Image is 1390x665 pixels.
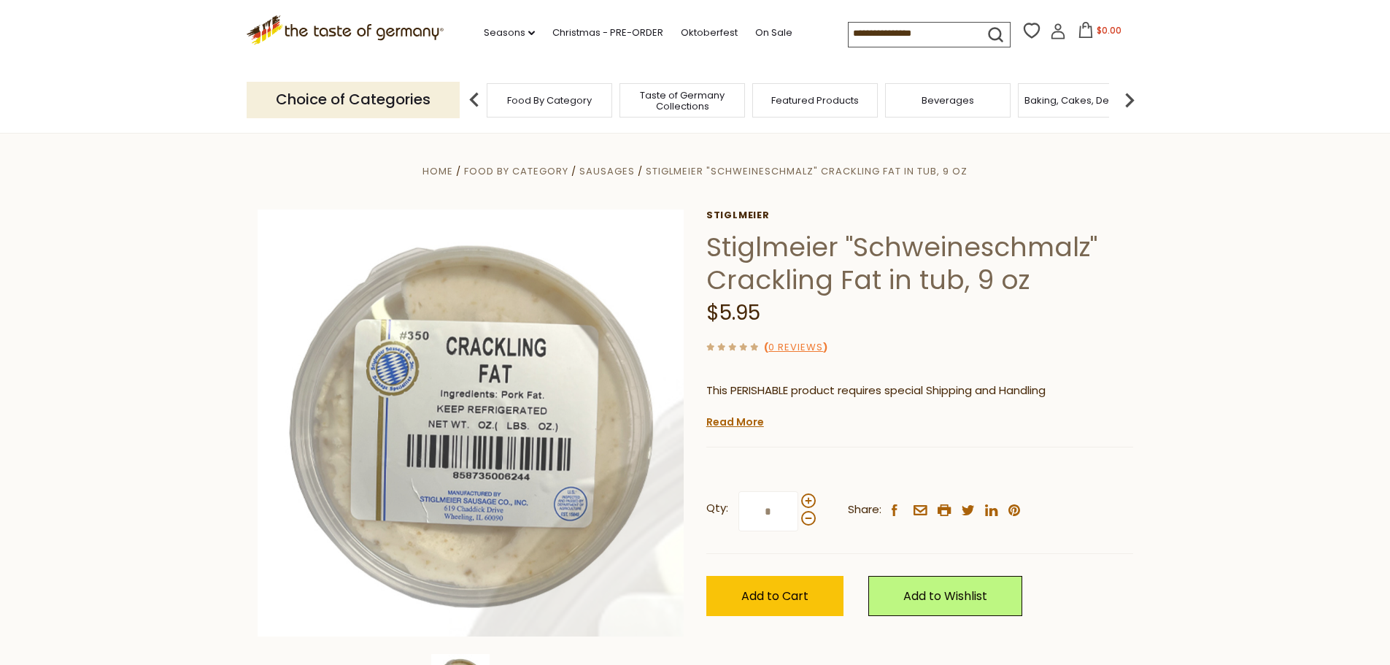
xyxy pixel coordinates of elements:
[247,82,460,118] p: Choice of Categories
[681,25,738,41] a: Oktoberfest
[422,164,453,178] a: Home
[460,85,489,115] img: previous arrow
[738,491,798,531] input: Qty:
[1024,95,1138,106] a: Baking, Cakes, Desserts
[1097,24,1121,36] span: $0.00
[720,411,1133,429] li: We will ship this product in heat-protective packaging and ice.
[507,95,592,106] a: Food By Category
[741,588,808,604] span: Add to Cart
[755,25,792,41] a: On Sale
[868,576,1022,616] a: Add to Wishlist
[706,576,843,616] button: Add to Cart
[1115,85,1144,115] img: next arrow
[552,25,663,41] a: Christmas - PRE-ORDER
[706,499,728,518] strong: Qty:
[258,210,684,637] img: Stiglmeier Crackling Fat
[579,164,635,178] a: Sausages
[922,95,974,106] a: Beverages
[1069,22,1131,44] button: $0.00
[768,340,823,355] a: 0 Reviews
[706,415,764,429] a: Read More
[706,231,1133,296] h1: Stiglmeier "Schweineschmalz" Crackling Fat in tub, 9 oz
[771,95,859,106] a: Featured Products
[848,501,881,519] span: Share:
[706,382,1133,400] p: This PERISHABLE product requires special Shipping and Handling
[706,210,1133,221] a: Stiglmeier
[764,340,827,354] span: ( )
[706,299,760,327] span: $5.95
[464,164,568,178] a: Food By Category
[484,25,535,41] a: Seasons
[646,164,968,178] a: Stiglmeier "Schweineschmalz" Crackling Fat in tub, 9 oz
[624,90,741,112] a: Taste of Germany Collections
